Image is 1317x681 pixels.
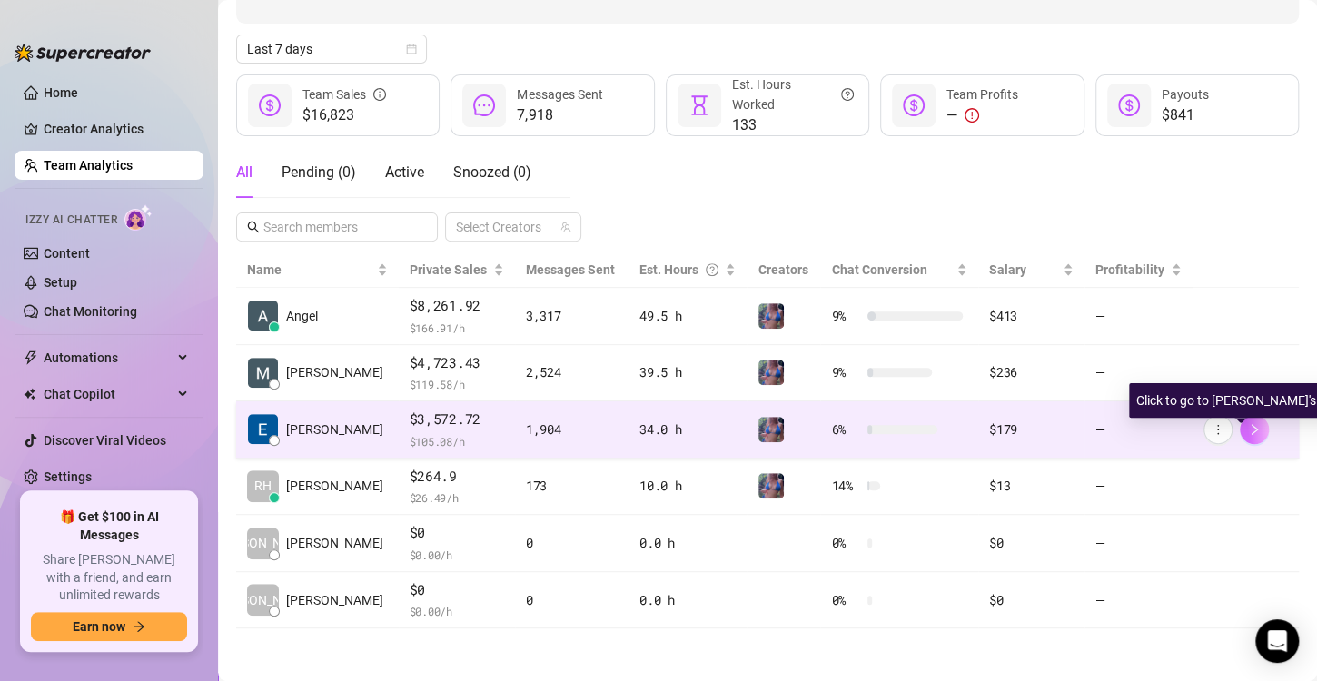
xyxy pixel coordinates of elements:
span: 0 % [831,533,860,553]
div: All [236,162,253,183]
span: RH [254,476,272,496]
img: Matt [248,358,278,388]
span: Private Sales [410,262,487,277]
a: Settings [44,469,92,484]
span: [PERSON_NAME] [286,476,383,496]
span: right [1248,423,1261,436]
span: $3,572.72 [410,409,504,430]
div: 39.5 h [639,362,736,382]
span: dollar-circle [903,94,925,116]
span: 6 % [831,419,860,439]
a: Content [44,246,90,261]
th: Creators [747,252,820,288]
span: $16,823 [302,104,386,126]
div: Team Sales [302,84,386,104]
span: search [247,221,260,233]
div: — [946,104,1018,126]
span: $ 0.00 /h [410,602,504,620]
span: Name [247,260,373,280]
div: Pending ( 0 ) [282,162,356,183]
div: 34.0 h [639,419,736,439]
div: 3,317 [526,306,618,326]
span: $4,723.43 [410,352,504,374]
span: [PERSON_NAME] [286,533,383,553]
div: $179 [989,419,1074,439]
img: logo-BBDzfeDw.svg [15,44,151,62]
td: — [1084,459,1193,516]
a: Team Analytics [44,158,133,173]
td: — [1084,288,1193,345]
span: Earn now [73,619,125,634]
span: Payouts [1162,87,1209,102]
span: $0 [410,522,504,544]
span: arrow-right [133,620,145,633]
span: [PERSON_NAME] [214,533,312,553]
img: Chat Copilot [24,388,35,400]
td: — [1084,572,1193,629]
span: $ 166.91 /h [410,319,504,337]
span: dollar-circle [1118,94,1140,116]
span: Izzy AI Chatter [25,212,117,229]
img: Jaylie [758,417,784,442]
span: 9 % [831,362,860,382]
span: Messages Sent [517,87,602,102]
img: Eunice [248,414,278,444]
span: $841 [1162,104,1209,126]
span: Snoozed ( 0 ) [453,163,531,181]
img: Angel [248,301,278,331]
div: $0 [989,590,1074,610]
div: 10.0 h [639,476,736,496]
span: question-circle [706,260,718,280]
div: 1,904 [526,419,618,439]
span: [PERSON_NAME] [286,419,383,439]
span: message [473,94,495,116]
a: Chat Monitoring [44,304,137,319]
span: Chat Conversion [831,262,926,277]
span: exclamation-circle [965,108,979,123]
button: Earn nowarrow-right [31,612,187,641]
span: Salary [989,262,1026,277]
img: Jaylie [758,303,784,329]
div: $13 [989,476,1074,496]
span: Team Profits [946,87,1018,102]
span: Messages Sent [526,262,615,277]
span: [PERSON_NAME] [214,590,312,610]
span: $264.9 [410,466,504,488]
span: $ 119.58 /h [410,375,504,393]
div: 0 [526,590,618,610]
span: team [560,222,571,232]
span: [PERSON_NAME] [286,590,383,610]
span: 🎁 Get $100 in AI Messages [31,508,187,544]
td: — [1084,515,1193,572]
td: — [1084,345,1193,402]
div: Est. Hours [639,260,721,280]
span: 7,918 [517,104,602,126]
span: 133 [732,114,854,136]
a: Creator Analytics [44,114,189,143]
div: 49.5 h [639,306,736,326]
div: 0 [526,533,618,553]
a: Discover Viral Videos [44,433,166,448]
span: question-circle [841,74,854,114]
td: — [1084,401,1193,459]
span: info-circle [373,84,386,104]
div: 2,524 [526,362,618,382]
span: 14 % [831,476,860,496]
span: thunderbolt [24,350,38,365]
span: calendar [406,44,417,54]
span: dollar-circle [259,94,281,116]
span: [PERSON_NAME] [286,362,383,382]
div: $236 [989,362,1074,382]
span: 0 % [831,590,860,610]
img: AI Chatter [124,204,153,231]
span: Active [385,163,424,181]
div: 0.0 h [639,590,736,610]
a: Home [44,85,78,100]
span: $8,261.92 [410,295,504,317]
span: Last 7 days [247,35,416,63]
div: Est. Hours Worked [732,74,854,114]
span: Angel [286,306,318,326]
span: Share [PERSON_NAME] with a friend, and earn unlimited rewards [31,551,187,605]
span: Chat Copilot [44,380,173,409]
th: Name [236,252,399,288]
